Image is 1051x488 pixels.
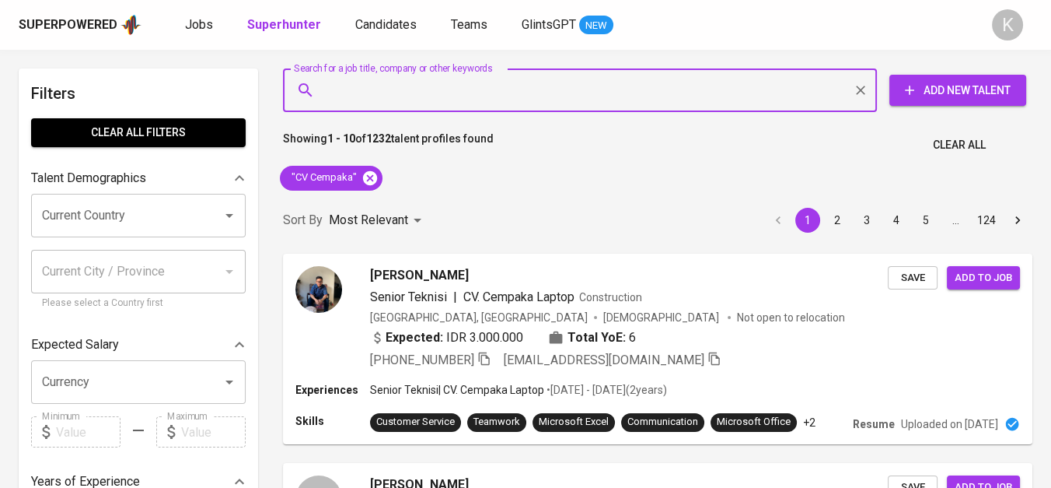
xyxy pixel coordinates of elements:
[539,415,609,430] div: Microsoft Excel
[889,75,1026,106] button: Add New Talent
[329,206,427,235] div: Most Relevant
[884,208,909,233] button: Go to page 4
[902,81,1014,100] span: Add New Talent
[927,131,992,160] button: Clear All
[451,16,491,35] a: Teams
[522,16,613,35] a: GlintsGPT NEW
[913,208,938,233] button: Go to page 5
[295,266,342,313] img: 91746c9aa79a341ed601ad148e7342f5.jpeg
[825,208,850,233] button: Go to page 2
[896,269,930,287] span: Save
[795,208,820,233] button: page 1
[185,17,213,32] span: Jobs
[31,118,246,147] button: Clear All filters
[283,131,494,160] p: Showing of talent profiles found
[56,416,120,448] input: Value
[280,170,366,185] span: "CV Cempaka"
[888,266,938,290] button: Save
[955,269,1012,287] span: Add to job
[386,328,443,347] b: Expected:
[283,211,323,230] p: Sort By
[280,166,382,191] div: "CV Cempaka"
[947,266,1020,290] button: Add to job
[370,328,523,347] div: IDR 3.000.000
[366,132,391,145] b: 1232
[31,163,246,194] div: Talent Demographics
[44,123,233,142] span: Clear All filters
[504,353,704,367] span: [EMAIL_ADDRESS][DOMAIN_NAME]
[803,415,815,430] p: +2
[370,382,544,398] p: Senior Teknisi | CV. Cempaka Laptop
[370,290,447,304] span: Senior Teknisi
[31,169,146,188] p: Talent Demographics
[522,17,576,32] span: GlintsGPT
[181,416,246,448] input: Value
[579,18,613,33] span: NEW
[42,296,235,311] p: Please select a Country first
[717,415,791,430] div: Microsoft Office
[31,335,119,354] p: Expected Salary
[943,212,968,228] div: …
[376,415,455,430] div: Customer Service
[901,416,998,432] p: Uploaded on [DATE]
[355,17,417,32] span: Candidates
[453,288,457,307] span: |
[463,290,574,304] span: CV. Cempaka Laptop
[629,328,636,347] span: 6
[1005,208,1030,233] button: Go to next page
[579,291,642,304] span: Construction
[19,16,117,34] div: Superpowered
[355,16,420,35] a: Candidates
[327,132,355,145] b: 1 - 10
[850,79,871,101] button: Clear
[933,135,986,155] span: Clear All
[567,328,626,347] b: Total YoE:
[295,382,370,398] p: Experiences
[370,266,469,285] span: [PERSON_NAME]
[247,17,321,32] b: Superhunter
[854,208,879,233] button: Go to page 3
[31,81,246,106] h6: Filters
[627,415,698,430] div: Communication
[185,16,216,35] a: Jobs
[120,13,141,37] img: app logo
[247,16,324,35] a: Superhunter
[992,9,1023,40] div: K
[853,416,895,432] p: Resume
[370,310,588,325] div: [GEOGRAPHIC_DATA], [GEOGRAPHIC_DATA]
[283,254,1032,444] a: [PERSON_NAME]Senior Teknisi|CV. Cempaka LaptopConstruction[GEOGRAPHIC_DATA], [GEOGRAPHIC_DATA][DE...
[603,310,721,325] span: [DEMOGRAPHIC_DATA]
[31,329,246,360] div: Expected Salary
[19,13,141,37] a: Superpoweredapp logo
[737,310,845,325] p: Not open to relocation
[218,205,240,226] button: Open
[218,371,240,393] button: Open
[370,353,474,367] span: [PHONE_NUMBER]
[295,413,370,429] p: Skills
[544,382,667,398] p: • [DATE] - [DATE] ( 2 years )
[329,211,408,230] p: Most Relevant
[972,208,1000,233] button: Go to page 124
[451,17,487,32] span: Teams
[473,415,520,430] div: Teamwork
[763,208,1032,233] nav: pagination navigation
